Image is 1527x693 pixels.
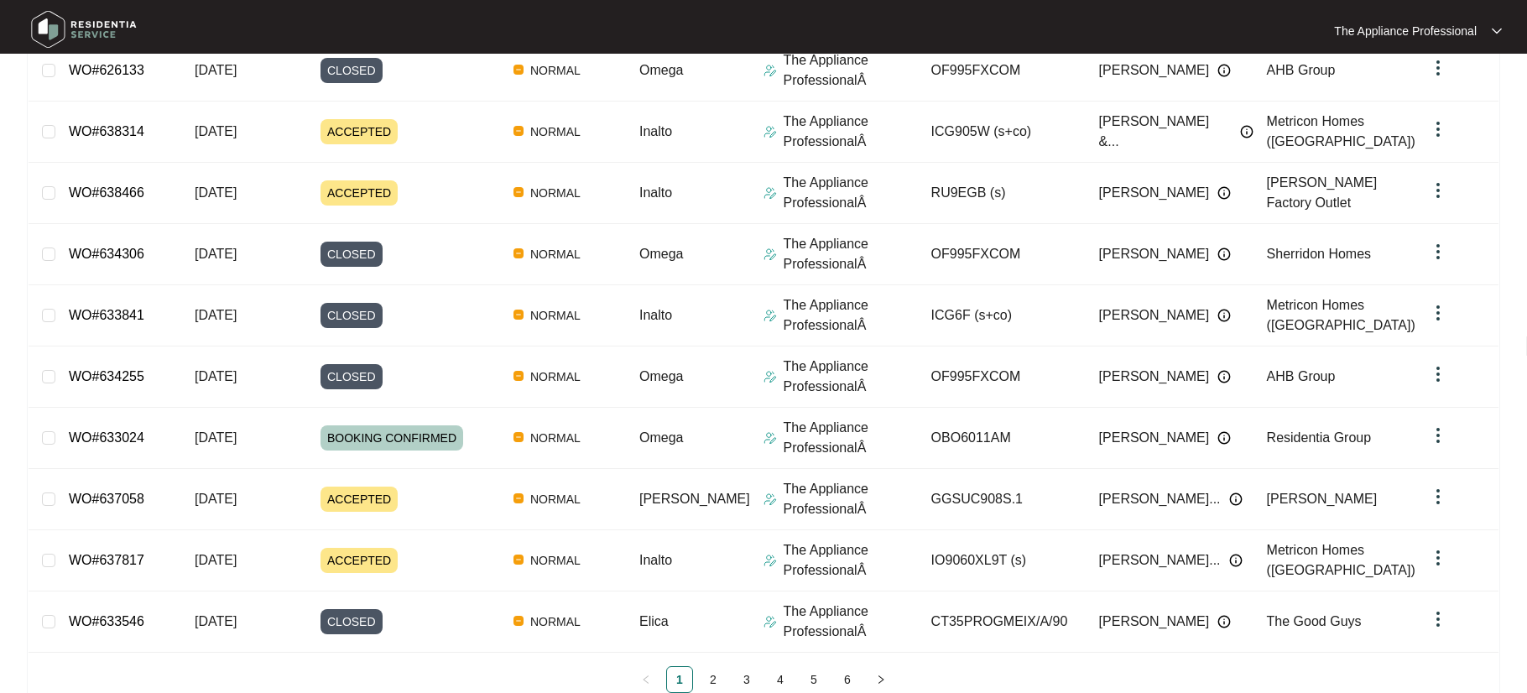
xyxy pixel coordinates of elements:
span: Metricon Homes ([GEOGRAPHIC_DATA]) [1267,298,1415,332]
a: WO#633841 [69,308,144,322]
span: Inalto [639,553,672,567]
p: The Appliance ProfessionalÂ [784,479,918,519]
a: 3 [734,667,759,692]
span: CLOSED [321,364,383,389]
li: 5 [800,666,827,693]
li: Next Page [868,666,894,693]
span: NORMAL [524,489,587,509]
img: Info icon [1217,615,1231,628]
p: The Appliance ProfessionalÂ [784,357,918,397]
span: [DATE] [195,63,237,77]
span: ACCEPTED [321,548,398,573]
span: AHB Group [1267,63,1336,77]
a: WO#633024 [69,430,144,445]
img: dropdown arrow [1428,425,1448,445]
img: Info icon [1217,186,1231,200]
img: Assigner Icon [763,370,777,383]
img: Info icon [1217,64,1231,77]
img: Assigner Icon [763,125,777,138]
span: [PERSON_NAME] Factory Outlet [1267,175,1378,210]
span: CLOSED [321,58,383,83]
img: Vercel Logo [513,432,524,442]
span: [DATE] [195,369,237,383]
span: Elica [639,614,669,628]
li: 2 [700,666,727,693]
span: NORMAL [524,122,587,142]
img: dropdown arrow [1492,27,1502,35]
img: Info icon [1217,431,1231,445]
span: [DATE] [195,492,237,506]
span: [PERSON_NAME] [1099,367,1210,387]
span: [DATE] [195,308,237,322]
span: [PERSON_NAME] [1099,244,1210,264]
span: [DATE] [195,185,237,200]
td: CT35PROGMEIX/A/90 [918,591,1086,653]
li: 3 [733,666,760,693]
span: Omega [639,247,683,261]
span: Metricon Homes ([GEOGRAPHIC_DATA]) [1267,543,1415,577]
span: ACCEPTED [321,180,398,206]
img: Info icon [1229,554,1243,567]
td: OF995FXCOM [918,40,1086,102]
img: dropdown arrow [1428,303,1448,323]
span: Omega [639,430,683,445]
span: NORMAL [524,550,587,571]
li: Previous Page [633,666,659,693]
button: left [633,666,659,693]
td: OF995FXCOM [918,346,1086,408]
a: WO#634306 [69,247,144,261]
span: ACCEPTED [321,487,398,512]
img: residentia service logo [25,4,143,55]
span: [DATE] [195,124,237,138]
p: The Appliance ProfessionalÂ [784,234,918,274]
td: IO9060XL9T (s) [918,530,1086,591]
span: AHB Group [1267,369,1336,383]
td: RU9EGB (s) [918,163,1086,224]
span: Inalto [639,124,672,138]
span: Inalto [639,185,672,200]
span: [DATE] [195,247,237,261]
span: [PERSON_NAME]... [1099,489,1221,509]
span: [DATE] [195,430,237,445]
span: Omega [639,369,683,383]
span: NORMAL [524,612,587,632]
span: NORMAL [524,244,587,264]
span: BOOKING CONFIRMED [321,425,463,451]
img: dropdown arrow [1428,364,1448,384]
a: WO#633546 [69,614,144,628]
img: Vercel Logo [513,493,524,503]
td: ICG905W (s+co) [918,102,1086,163]
a: 5 [801,667,826,692]
li: 1 [666,666,693,693]
td: GGSUC908S.1 [918,469,1086,530]
img: Info icon [1229,492,1243,506]
img: Info icon [1217,370,1231,383]
img: dropdown arrow [1428,180,1448,201]
img: Vercel Logo [513,310,524,320]
p: The Appliance ProfessionalÂ [784,112,918,152]
span: [PERSON_NAME]... [1099,550,1221,571]
a: WO#634255 [69,369,144,383]
p: The Appliance ProfessionalÂ [784,50,918,91]
span: NORMAL [524,183,587,203]
a: WO#637817 [69,553,144,567]
a: WO#638314 [69,124,144,138]
span: NORMAL [524,305,587,326]
img: dropdown arrow [1428,548,1448,568]
span: ACCEPTED [321,119,398,144]
img: dropdown arrow [1428,487,1448,507]
img: Vercel Logo [513,65,524,75]
td: OF995FXCOM [918,224,1086,285]
a: WO#637058 [69,492,144,506]
span: right [876,675,886,685]
span: NORMAL [524,367,587,387]
img: Assigner Icon [763,431,777,445]
img: Vercel Logo [513,126,524,136]
p: The Appliance ProfessionalÂ [784,173,918,213]
span: Residentia Group [1267,430,1372,445]
img: Assigner Icon [763,247,777,261]
span: [DATE] [195,614,237,628]
a: WO#626133 [69,63,144,77]
img: dropdown arrow [1428,119,1448,139]
span: NORMAL [524,428,587,448]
